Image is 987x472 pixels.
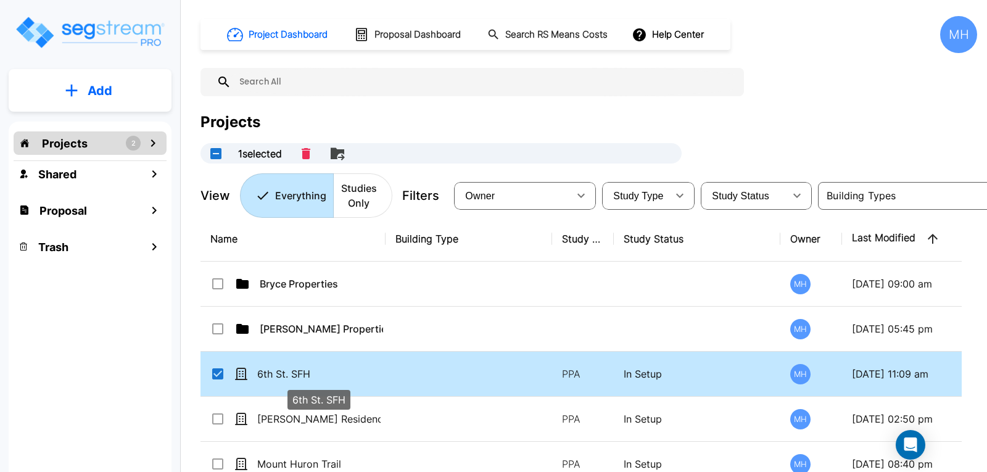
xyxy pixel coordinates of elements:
[562,457,604,471] p: PPA
[200,111,260,133] div: Projects
[200,186,230,205] p: View
[505,28,608,42] h1: Search RS Means Costs
[257,457,381,471] p: Mount Huron Trail
[852,366,968,381] p: [DATE] 11:09 am
[562,412,604,426] p: PPA
[940,16,977,53] div: MH
[257,412,381,426] p: [PERSON_NAME] Residence
[42,135,88,152] p: Projects
[852,457,968,471] p: [DATE] 08:40 pm
[260,276,383,291] p: Bryce Properties
[260,321,383,336] p: [PERSON_NAME] Properties
[200,217,386,262] th: Name
[14,15,165,50] img: Logo
[624,412,770,426] p: In Setup
[240,173,392,218] div: Platform
[562,366,604,381] p: PPA
[240,173,334,218] button: Everything
[703,178,785,213] div: Select
[624,366,770,381] p: In Setup
[629,23,709,46] button: Help Center
[222,21,334,48] button: Project Dashboard
[852,412,968,426] p: [DATE] 02:50 pm
[9,73,171,109] button: Add
[456,178,569,213] div: Select
[204,141,228,166] button: UnSelectAll
[605,178,667,213] div: Select
[292,392,345,407] p: 6th St. SFH
[465,191,495,201] span: Owner
[852,321,968,336] p: [DATE] 05:45 pm
[249,28,328,42] h1: Project Dashboard
[790,319,811,339] div: MH
[712,191,769,201] span: Study Status
[131,138,136,149] p: 2
[38,239,68,255] h1: Trash
[552,217,614,262] th: Study Type
[231,68,738,96] input: Search All
[374,28,461,42] h1: Proposal Dashboard
[333,173,392,218] button: Studies Only
[790,274,811,294] div: MH
[896,430,925,460] div: Open Intercom Messenger
[790,364,811,384] div: MH
[39,202,87,219] h1: Proposal
[88,81,112,100] p: Add
[842,217,978,262] th: Last Modified
[790,409,811,429] div: MH
[613,191,663,201] span: Study Type
[38,166,76,183] h1: Shared
[349,22,468,48] button: Proposal Dashboard
[257,366,381,381] p: 6th St. SFH
[297,143,315,164] button: Delete
[624,457,770,471] p: In Setup
[822,187,979,204] input: Building Types
[275,188,326,203] p: Everything
[325,141,350,166] button: Move
[386,217,552,262] th: Building Type
[341,181,377,210] p: Studies Only
[402,186,439,205] p: Filters
[482,23,614,47] button: Search RS Means Costs
[780,217,842,262] th: Owner
[852,276,968,291] p: [DATE] 09:00 am
[238,146,282,161] p: 1 selected
[614,217,780,262] th: Study Status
